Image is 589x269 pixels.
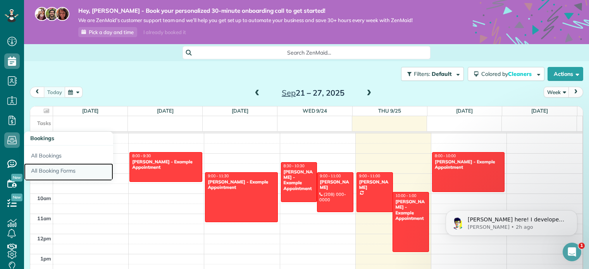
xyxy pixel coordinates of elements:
[232,108,248,114] a: [DATE]
[282,88,296,98] span: Sep
[548,67,583,81] button: Actions
[359,179,391,190] div: [PERSON_NAME]
[24,146,113,163] a: All Bookings
[139,27,190,37] div: I already booked it
[12,180,121,203] div: Here’s a helpful article that walks through creating and editing booking forms step by step:
[401,67,464,81] button: Filters: Default
[82,108,99,114] a: [DATE]
[456,108,473,114] a: [DATE]
[133,207,145,219] button: Send a message…
[12,120,121,181] div: To make sure this works exactly the way you want, could you share your pricing structure with us ...
[44,87,65,97] button: today
[37,210,43,216] button: Upload attachment
[12,210,18,216] button: Emoji picker
[136,3,150,17] div: Close
[378,108,401,114] a: Thu 9/25
[284,163,305,168] span: 8:30 - 10:30
[7,194,148,207] textarea: Message…
[37,195,51,201] span: 10am
[414,70,430,77] span: Filters:
[208,173,229,178] span: 9:00 - 11:30
[283,169,315,192] div: [PERSON_NAME] - Example Appointment
[11,194,22,201] span: New
[434,159,502,170] div: [PERSON_NAME] - Example Appointment
[132,159,200,170] div: [PERSON_NAME] - Example Appointment
[508,70,533,77] span: Cleaners
[265,89,362,97] h2: 21 – 27, 2025
[24,210,31,216] button: Gif picker
[563,243,581,261] iframe: Intercom live chat
[132,153,151,158] span: 8:00 - 9:30
[34,30,134,37] p: Message from Alexandre, sent 2h ago
[531,108,548,114] a: [DATE]
[22,4,34,17] img: Profile image for Brent
[45,7,59,21] img: jorge-587dff0eeaa6aab1f244e6dc62b8924c3b6ad411094392a53c71c6c4a576187d.jpg
[78,27,137,37] a: Pick a day and time
[12,82,121,120] div: This way, if a client has 5 bathrooms, they'll be able to mark that on the form and ZenMaid will ...
[38,10,77,17] p: Active 30m ago
[544,87,569,97] button: Week
[49,210,55,216] button: Start recording
[395,199,427,221] div: [PERSON_NAME] - Example Appointment
[359,173,380,178] span: 9:00 - 11:00
[78,7,413,15] strong: Hey, [PERSON_NAME] - Book your personalized 30-minute onboarding call to get started!
[24,163,113,181] a: All Booking Forms
[432,70,452,77] span: Default
[5,3,20,18] button: go back
[481,70,534,77] span: Colored by
[121,3,136,18] button: Home
[78,17,413,24] span: We are ZenMaid’s customer support team and we’ll help you get set up to automate your business an...
[157,108,174,114] a: [DATE]
[37,215,51,221] span: 11am
[55,7,69,21] img: michelle-19f622bdf1676172e81f8f8fba1fb50e276960ebfe0243fe18214015130c80e4.jpg
[30,135,54,142] span: Bookings
[397,67,464,81] a: Filters: Default
[319,179,351,190] div: [PERSON_NAME]
[395,193,416,198] span: 10:00 - 1:00
[435,153,456,158] span: 8:00 - 10:00
[579,243,585,249] span: 1
[207,179,275,190] div: [PERSON_NAME] - Example Appointment
[38,4,88,10] h1: [PERSON_NAME]
[40,255,51,262] span: 1pm
[11,174,22,182] span: New
[320,173,341,178] span: 9:00 - 11:00
[37,235,51,242] span: 12pm
[37,120,51,126] span: Tasks
[34,22,133,106] span: [PERSON_NAME] here! I developed the software you're currently trialing (though I have help now!) ...
[303,108,327,114] a: Wed 9/24
[35,7,49,21] img: maria-72a9807cf96188c08ef61303f053569d2e2a8a1cde33d635c8a3ac13582a053d.jpg
[434,194,589,248] iframe: Intercom notifications message
[30,87,45,97] button: prev
[568,87,583,97] button: next
[89,29,134,35] span: Pick a day and time
[468,67,544,81] button: Colored byCleaners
